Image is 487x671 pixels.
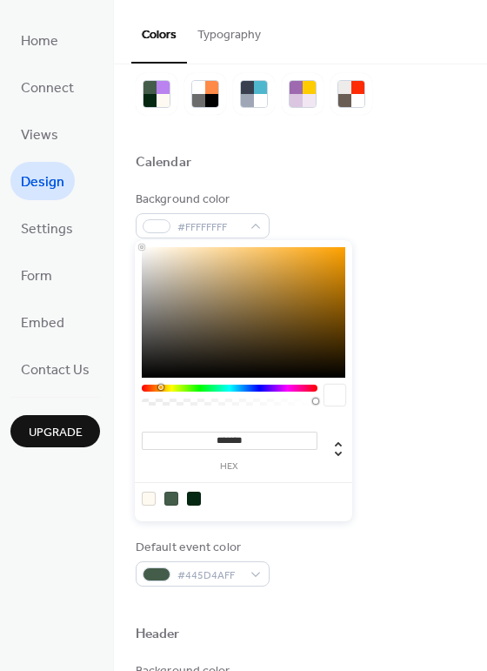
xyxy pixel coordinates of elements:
a: Settings [10,209,83,247]
span: Connect [21,75,74,103]
span: Upgrade [29,424,83,442]
a: Form [10,256,63,294]
span: Embed [21,310,64,338]
label: hex [142,462,317,472]
span: #FFFFFFFF [177,218,242,237]
div: Default event color [136,539,266,557]
span: Form [21,263,52,291]
div: Background color [136,191,266,209]
a: Contact Us [10,350,100,388]
a: Views [10,115,69,153]
span: #445D4AFF [177,567,242,585]
div: rgb(68, 93, 74) [164,492,178,506]
a: Home [10,21,69,59]
a: Connect [10,68,84,106]
div: Header [136,626,180,644]
span: Contact Us [21,357,90,385]
span: Home [21,28,58,56]
a: Design [10,162,75,200]
div: rgb(5, 40, 18) [187,492,201,506]
div: Calendar [136,154,191,172]
button: Upgrade [10,415,100,447]
span: Views [21,122,58,150]
a: Embed [10,303,75,341]
span: Settings [21,216,73,244]
span: Design [21,169,64,197]
div: rgb(255, 250, 241) [142,492,156,506]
